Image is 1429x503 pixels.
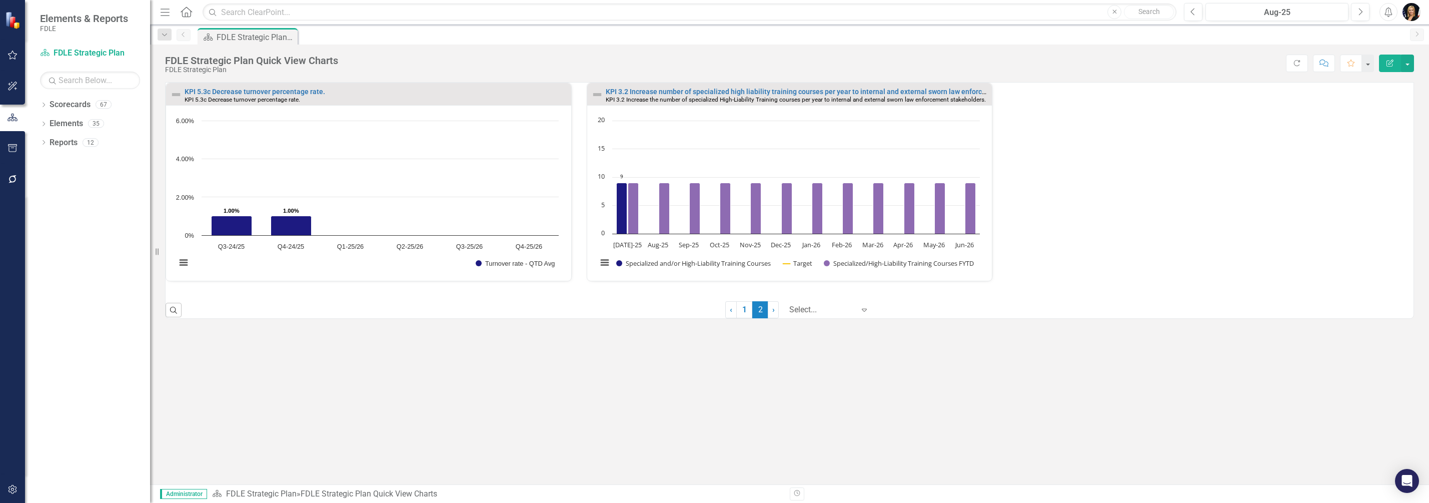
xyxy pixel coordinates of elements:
text: Aug-25 [648,240,668,249]
a: FDLE Strategic Plan [226,489,297,498]
text: Specialized and/or High-Liability Training Courses [626,259,771,268]
path: Jun-26, 9. Specialized/High-Liability Training Courses FYTD. [965,183,975,234]
path: Q3-24/25, 1. Turnover rate - QTD Avg. [212,216,252,236]
button: Aug-25 [1205,3,1348,21]
span: Administrator [160,489,207,499]
a: Scorecards [50,99,91,111]
text: 0% [185,232,195,239]
path: Aug-25, 9. Specialized/High-Liability Training Courses FYTD. [659,183,669,234]
text: Mar-26 [862,240,883,249]
div: 35 [88,120,104,128]
svg: Interactive chart [171,116,564,278]
small: KPI 5.3c Decrease turnover percentage rate. [185,96,300,103]
path: Oct-25, 9. Specialized/High-Liability Training Courses FYTD. [720,183,730,234]
div: Double-Click to Edit [587,83,993,281]
path: Jul-25, 9. Specialized/High-Liability Training Courses FYTD. [628,183,638,234]
img: Not Defined [591,89,603,101]
div: Chart. Highcharts interactive chart. [592,116,987,278]
button: Search [1124,5,1174,19]
text: Dec-25 [771,240,791,249]
a: 1 [736,301,752,318]
text: Q3-24/25 [218,243,245,250]
button: Show Target [783,259,813,268]
input: Search Below... [40,72,140,89]
text: Jan-26 [801,240,820,249]
a: FDLE Strategic Plan [40,48,140,59]
a: KPI 3.2 Increase number of specialized high liability training courses per year to internal and e... [606,88,1047,96]
div: Aug-25 [1209,7,1345,19]
img: ClearPoint Strategy [5,12,23,29]
path: Nov-25, 9. Specialized/High-Liability Training Courses FYTD. [750,183,761,234]
text: 15 [598,144,605,153]
text: Target [793,259,812,268]
g: Specialized/High-Liability Training Courses FYTD, series 3 of 3. Bar series with 12 bars. [628,183,975,234]
span: › [772,305,775,314]
span: ‹ [730,305,732,314]
div: FDLE Strategic Plan [165,66,338,74]
a: Reports [50,137,78,149]
text: Oct-25 [710,240,729,249]
text: 2.00% [176,194,194,201]
div: » [212,488,782,500]
button: Show Specialized/High-Liability Training Courses FYTD [824,259,976,268]
text: Specialized/High-Liability Training Courses FYTD [833,259,974,268]
text: Q2-25/26 [397,243,423,250]
text: 4.00% [176,155,194,163]
path: Jul-25, 9. Specialized and/or High-Liability Training Courses. [616,183,627,234]
text: May-26 [923,240,944,249]
text: 6.00% [176,117,194,125]
div: FDLE Strategic Plan Quick View Charts [165,55,338,66]
button: View chart menu, Chart [177,256,191,270]
span: Elements & Reports [40,13,128,25]
button: View chart menu, Chart [598,256,612,270]
small: FDLE [40,25,128,33]
text: 10 [598,172,605,181]
button: Show Turnover rate - QTD Avg [476,260,555,267]
text: Apr-26 [893,240,913,249]
text: Feb-26 [832,240,852,249]
a: Elements [50,118,83,130]
div: Double-Click to Edit [166,83,572,281]
text: 9 [620,173,623,180]
text: 1.00% [224,208,240,214]
path: Mar-26, 9. Specialized/High-Liability Training Courses FYTD. [873,183,883,234]
div: Chart. Highcharts interactive chart. [171,116,566,278]
button: Show Specialized and/or High-Liability Training Courses [616,259,773,268]
text: Q3-25/26 [456,243,483,250]
path: Q4-24/25, 1. Turnover rate - QTD Avg. [271,216,312,236]
text: 5 [601,200,605,209]
text: Sep-25 [679,240,699,249]
div: Open Intercom Messenger [1395,469,1419,493]
a: KPI 5.3c Decrease turnover percentage rate. [185,88,325,96]
input: Search ClearPoint... [203,4,1176,21]
path: May-26, 9. Specialized/High-Liability Training Courses FYTD. [934,183,945,234]
text: Q4-25/26 [516,243,542,250]
div: FDLE Strategic Plan Quick View Charts [217,31,295,44]
svg: Interactive chart [592,116,985,278]
path: Feb-26, 9. Specialized/High-Liability Training Courses FYTD. [842,183,853,234]
text: 0 [601,228,605,237]
text: [DATE]-25 [613,240,642,249]
text: Jun-26 [954,240,974,249]
small: KPI 3.2 Increase the number of specialized High-Liability Training courses per year to internal a... [606,96,986,103]
div: 67 [96,101,112,109]
path: Dec-25, 9. Specialized/High-Liability Training Courses FYTD. [781,183,792,234]
path: Jan-26, 9. Specialized/High-Liability Training Courses FYTD. [812,183,822,234]
path: Apr-26, 9. Specialized/High-Liability Training Courses FYTD. [904,183,914,234]
path: Sep-25, 9. Specialized/High-Liability Training Courses FYTD. [689,183,700,234]
span: Search [1138,8,1160,16]
div: 12 [83,138,99,147]
text: Q4-24/25 [278,243,304,250]
span: 2 [752,301,768,318]
div: FDLE Strategic Plan Quick View Charts [301,489,437,498]
text: Nov-25 [739,240,760,249]
img: Heather Pence [1402,3,1420,21]
text: Q1-25/26 [337,243,364,250]
text: 20 [598,115,605,124]
text: 1.00% [283,208,299,214]
img: Not Defined [170,89,182,101]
